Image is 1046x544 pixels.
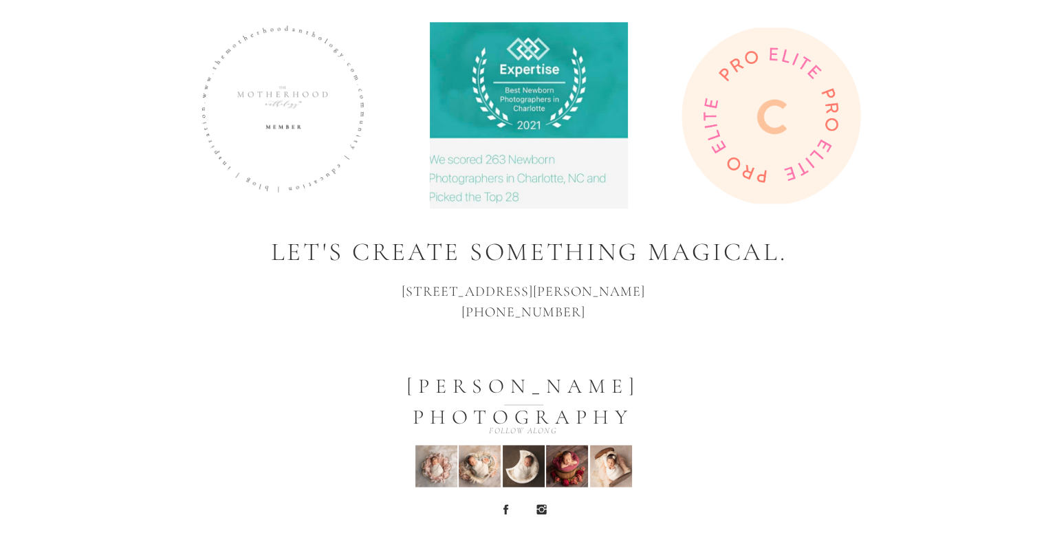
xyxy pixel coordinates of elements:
[314,371,733,395] p: [PERSON_NAME] photography
[266,233,792,264] a: Let's create something magical.
[339,281,708,330] p: [STREET_ADDRESS][PERSON_NAME] [PHONE_NUMBER]
[411,424,636,436] a: follow along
